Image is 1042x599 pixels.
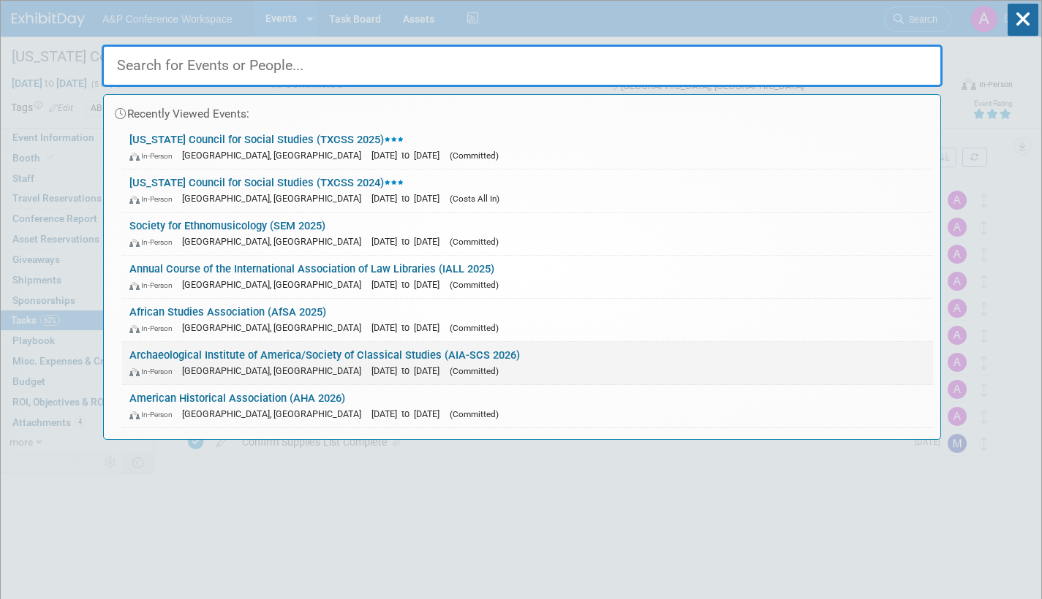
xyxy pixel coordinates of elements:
[122,169,933,212] a: [US_STATE] Council for Social Studies (TXCSS 2024) In-Person [GEOGRAPHIC_DATA], [GEOGRAPHIC_DATA]...
[182,279,369,290] span: [GEOGRAPHIC_DATA], [GEOGRAPHIC_DATA]
[371,150,447,161] span: [DATE] to [DATE]
[182,322,369,333] span: [GEOGRAPHIC_DATA], [GEOGRAPHIC_DATA]
[371,365,447,376] span: [DATE] to [DATE]
[371,236,447,247] span: [DATE] to [DATE]
[129,367,179,376] span: In-Person
[450,237,499,247] span: (Committed)
[182,365,369,376] span: [GEOGRAPHIC_DATA], [GEOGRAPHIC_DATA]
[129,237,179,247] span: In-Person
[102,45,943,87] input: Search for Events or People...
[182,236,369,247] span: [GEOGRAPHIC_DATA], [GEOGRAPHIC_DATA]
[111,95,933,126] div: Recently Viewed Events:
[450,280,499,290] span: (Committed)
[122,342,933,384] a: Archaeological Institute of America/Society of Classical Studies (AIA-SCS 2026) In-Person [GEOGRA...
[371,193,447,204] span: [DATE] to [DATE]
[450,194,499,204] span: (Costs All In)
[129,151,179,161] span: In-Person
[122,256,933,298] a: Annual Course of the International Association of Law Libraries (IALL 2025) In-Person [GEOGRAPHIC...
[129,324,179,333] span: In-Person
[371,408,447,419] span: [DATE] to [DATE]
[182,150,369,161] span: [GEOGRAPHIC_DATA], [GEOGRAPHIC_DATA]
[450,366,499,376] span: (Committed)
[182,193,369,204] span: [GEOGRAPHIC_DATA], [GEOGRAPHIC_DATA]
[129,410,179,419] span: In-Person
[450,150,499,161] span: (Committed)
[450,323,499,333] span: (Committed)
[129,281,179,290] span: In-Person
[122,213,933,255] a: Society for Ethnomusicology (SEM 2025) In-Person [GEOGRAPHIC_DATA], [GEOGRAPHIC_DATA] [DATE] to [...
[182,408,369,419] span: [GEOGRAPHIC_DATA], [GEOGRAPHIC_DATA]
[122,299,933,341] a: African Studies Association (AfSA 2025) In-Person [GEOGRAPHIC_DATA], [GEOGRAPHIC_DATA] [DATE] to ...
[122,385,933,427] a: American Historical Association (AHA 2026) In-Person [GEOGRAPHIC_DATA], [GEOGRAPHIC_DATA] [DATE] ...
[371,279,447,290] span: [DATE] to [DATE]
[450,409,499,419] span: (Committed)
[129,194,179,204] span: In-Person
[371,322,447,333] span: [DATE] to [DATE]
[122,126,933,169] a: [US_STATE] Council for Social Studies (TXCSS 2025) In-Person [GEOGRAPHIC_DATA], [GEOGRAPHIC_DATA]...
